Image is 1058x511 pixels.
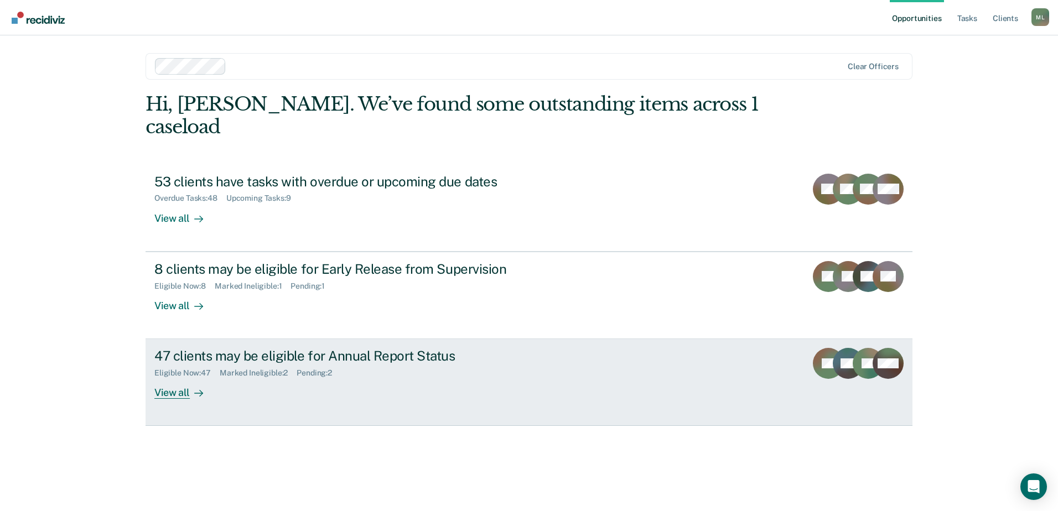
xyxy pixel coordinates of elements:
a: 8 clients may be eligible for Early Release from SupervisionEligible Now:8Marked Ineligible:1Pend... [146,252,912,339]
div: Upcoming Tasks : 9 [226,194,300,203]
div: Hi, [PERSON_NAME]. We’ve found some outstanding items across 1 caseload [146,93,759,138]
div: View all [154,378,216,399]
div: Marked Ineligible : 2 [220,368,297,378]
div: View all [154,203,216,225]
div: 47 clients may be eligible for Annual Report Status [154,348,543,364]
a: 53 clients have tasks with overdue or upcoming due datesOverdue Tasks:48Upcoming Tasks:9View all [146,165,912,252]
div: Pending : 2 [297,368,341,378]
div: 8 clients may be eligible for Early Release from Supervision [154,261,543,277]
div: Eligible Now : 8 [154,281,215,291]
div: Open Intercom Messenger [1020,473,1047,500]
div: Marked Ineligible : 1 [215,281,291,291]
div: Clear officers [848,62,899,71]
a: 47 clients may be eligible for Annual Report StatusEligible Now:47Marked Ineligible:2Pending:2Vie... [146,339,912,426]
button: Profile dropdown button [1031,8,1049,26]
div: Overdue Tasks : 48 [154,194,226,203]
div: View all [154,290,216,312]
div: Eligible Now : 47 [154,368,220,378]
img: Recidiviz [12,12,65,24]
div: M L [1031,8,1049,26]
div: Pending : 1 [291,281,334,291]
div: 53 clients have tasks with overdue or upcoming due dates [154,174,543,190]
